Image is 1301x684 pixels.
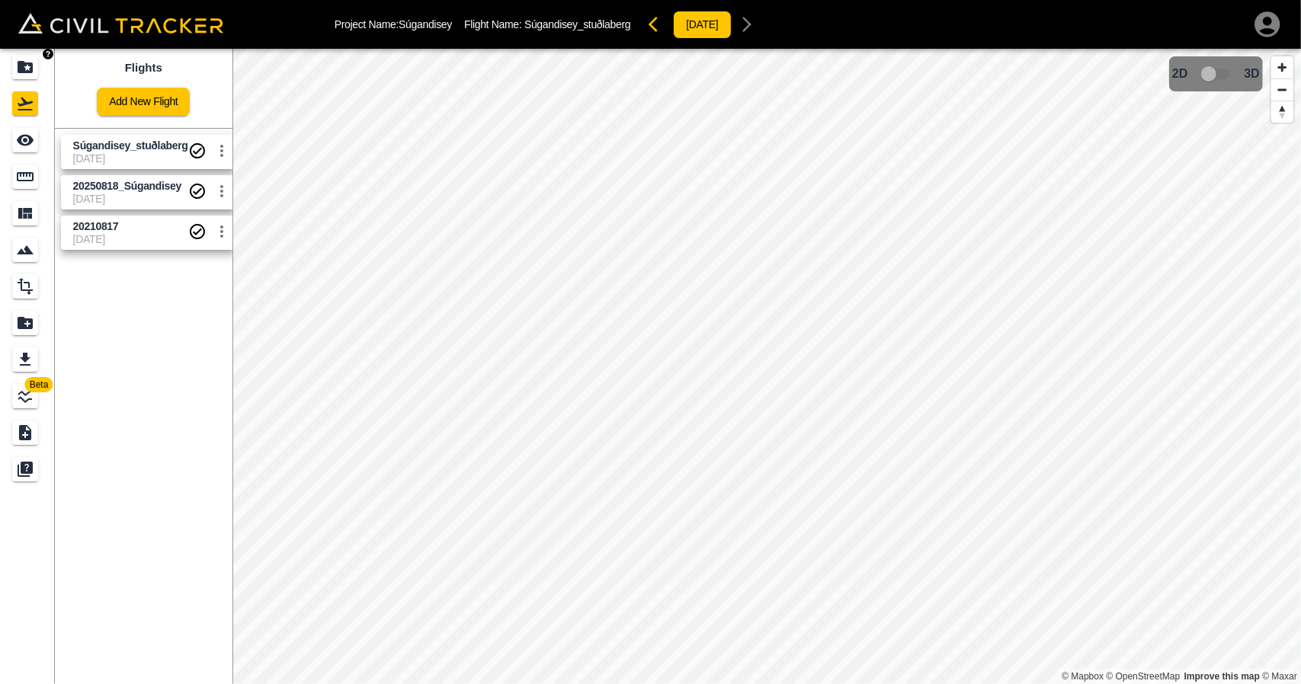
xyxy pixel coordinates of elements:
[232,49,1301,684] canvas: Map
[1194,59,1239,88] span: 3D model not uploaded yet
[1184,671,1260,682] a: Map feedback
[1245,67,1260,81] span: 3D
[673,11,731,39] button: [DATE]
[464,18,630,30] p: Flight Name:
[1271,56,1293,78] button: Zoom in
[524,18,630,30] span: Súgandisey_stuðlaberg
[18,13,223,34] img: Civil Tracker
[1262,671,1297,682] a: Maxar
[1172,67,1187,81] span: 2D
[1271,78,1293,101] button: Zoom out
[1107,671,1181,682] a: OpenStreetMap
[1271,101,1293,123] button: Reset bearing to north
[1062,671,1104,682] a: Mapbox
[335,18,452,30] p: Project Name: Súgandisey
